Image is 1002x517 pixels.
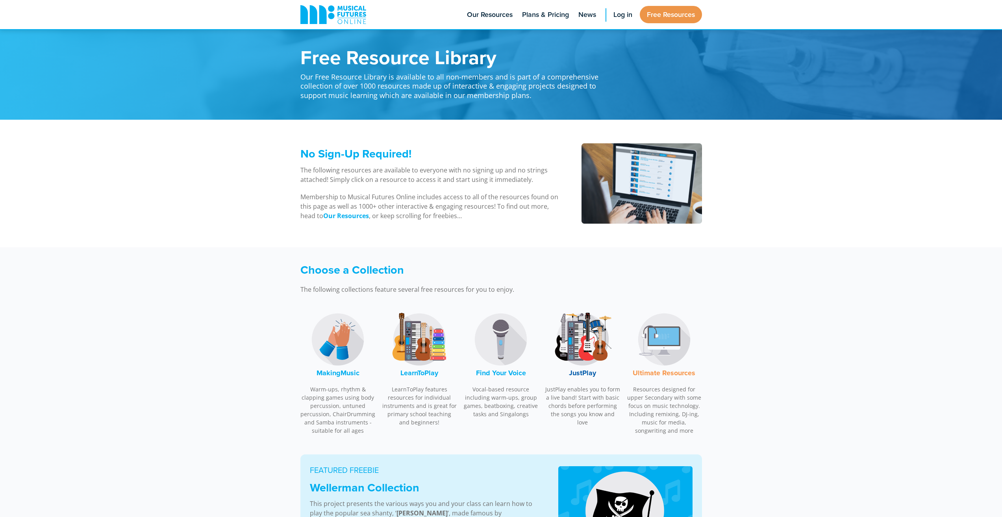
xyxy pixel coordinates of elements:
[626,306,702,439] a: Music Technology LogoUltimate Resources Resources designed for upper Secondary with some focus on...
[323,211,369,221] a: Our Resources
[308,310,367,369] img: MakingMusic Logo
[467,9,513,20] span: Our Resources
[522,9,569,20] span: Plans & Pricing
[317,368,359,378] font: MakingMusic
[300,145,411,162] span: No Sign-Up Required!
[382,385,457,426] p: LearnToPlay features resources for individual instruments and is great for primary school teachin...
[300,385,376,435] p: Warm-ups, rhythm & clapping games using body percussion, untuned percussion, ChairDrumming and Sa...
[626,385,702,435] p: Resources designed for upper Secondary with some focus on music technology. Including remixing, D...
[400,368,438,378] font: LearnToPlay
[390,310,449,369] img: LearnToPlay Logo
[310,464,539,476] p: FEATURED FREEBIE
[578,9,596,20] span: News
[300,306,376,439] a: MakingMusic LogoMakingMusic Warm-ups, rhythm & clapping games using body percussion, untuned perc...
[635,310,694,369] img: Music Technology Logo
[471,310,530,369] img: Find Your Voice Logo
[553,310,612,369] img: JustPlay Logo
[300,263,607,277] h3: Choose a Collection
[545,306,620,431] a: JustPlay LogoJustPlay JustPlay enables you to form a live band! Start with basic chords before pe...
[476,368,526,378] font: Find Your Voice
[323,211,369,220] strong: Our Resources
[463,306,539,422] a: Find Your Voice LogoFind Your Voice Vocal-based resource including warm-ups, group games, beatbox...
[300,285,607,294] p: The following collections feature several free resources for you to enjoy.
[640,6,702,23] a: Free Resources
[545,385,620,426] p: JustPlay enables you to form a live band! Start with basic chords before performing the songs you...
[300,165,561,184] p: The following resources are available to everyone with no signing up and no strings attached! Sim...
[300,192,561,221] p: Membership to Musical Futures Online includes access to all of the resources found on this page a...
[633,368,695,378] font: Ultimate Resources
[613,9,632,20] span: Log in
[569,368,596,378] font: JustPlay
[300,47,607,67] h1: Free Resource Library
[300,67,607,100] p: Our Free Resource Library is available to all non-members and is part of a comprehensive collecti...
[382,306,457,431] a: LearnToPlay LogoLearnToPlay LearnToPlay features resources for individual instruments and is grea...
[310,479,419,496] strong: Wellerman Collection
[463,385,539,418] p: Vocal-based resource including warm-ups, group games, beatboxing, creative tasks and Singalongs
